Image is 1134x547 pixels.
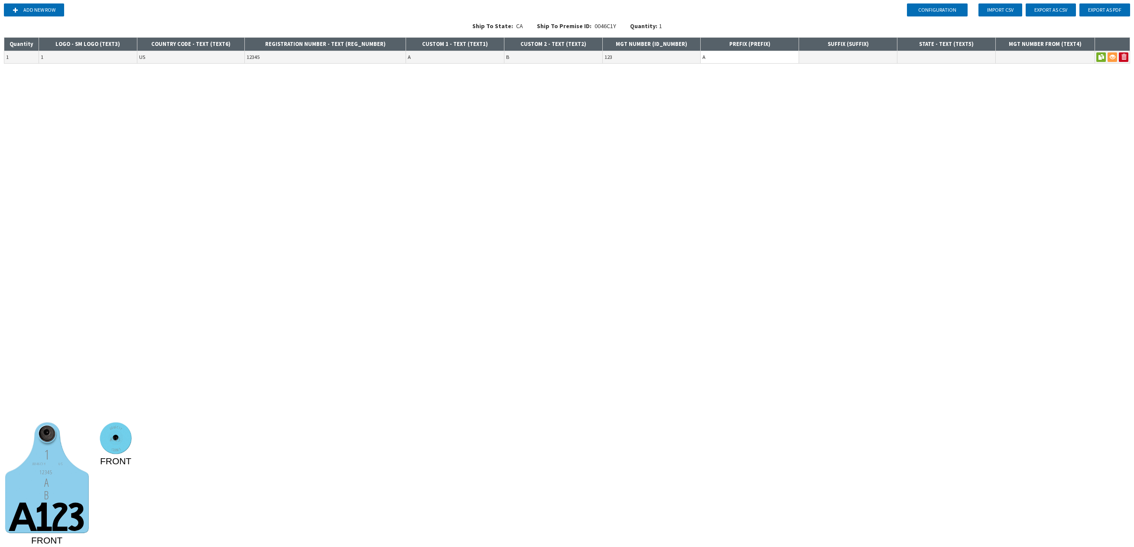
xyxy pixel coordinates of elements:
button: Export as CSV [1026,3,1076,16]
tspan: FRONT [100,456,131,466]
th: REGISTRATION NUMBER - TEXT ( REG_NUMBER ) [245,38,406,51]
tspan: U [58,462,61,466]
tspan: S [61,462,62,466]
th: SUFFIX ( SUFFIX ) [799,38,897,51]
tspan: 0046C1 [109,425,121,430]
th: MGT NUMBER FROM ( TEXT4 ) [995,38,1095,51]
button: Add new row [4,3,64,16]
th: CUSTOM 1 - TEXT ( TEXT1 ) [406,38,504,51]
tspan: FRONT [31,535,62,545]
tspan: A12 [9,502,68,537]
tspan: 1234 [39,468,50,476]
button: Export as PDF [1079,3,1130,16]
span: Ship To Premise ID: [537,22,591,30]
div: CA [465,22,530,36]
th: COUNTRY CODE - TEXT ( TEXT6 ) [137,38,245,51]
tspan: 3 [68,502,84,537]
th: CUSTOM 2 - TEXT ( TEXT2 ) [504,38,603,51]
tspan: 1 [44,445,50,463]
tspan: 3 [118,435,120,443]
tspan: B [44,487,49,503]
tspan: U [114,448,116,452]
th: Quantity [4,38,39,51]
tspan: Y [44,462,45,466]
div: 1 [630,22,662,30]
tspan: 5 [50,468,52,476]
tspan: 0046C1 [32,462,44,466]
th: PREFIX ( PREFIX ) [701,38,799,51]
th: STATE - TEXT ( TEXT5 ) [897,38,995,51]
button: Configuration [907,3,968,16]
span: Quantity: [630,22,657,30]
th: MGT NUMBER ( ID_NUMBER ) [602,38,701,51]
span: Ship To State: [472,22,513,30]
button: Import CSV [978,3,1022,16]
th: LOGO - SM LOGO ( TEXT3 ) [39,38,137,51]
tspan: A12 [110,435,118,443]
div: 0046C1Y [530,22,623,36]
tspan: 1234 [110,447,120,452]
tspan: A [44,475,49,490]
tspan: Y [120,427,123,431]
tspan: 5 [118,447,121,451]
